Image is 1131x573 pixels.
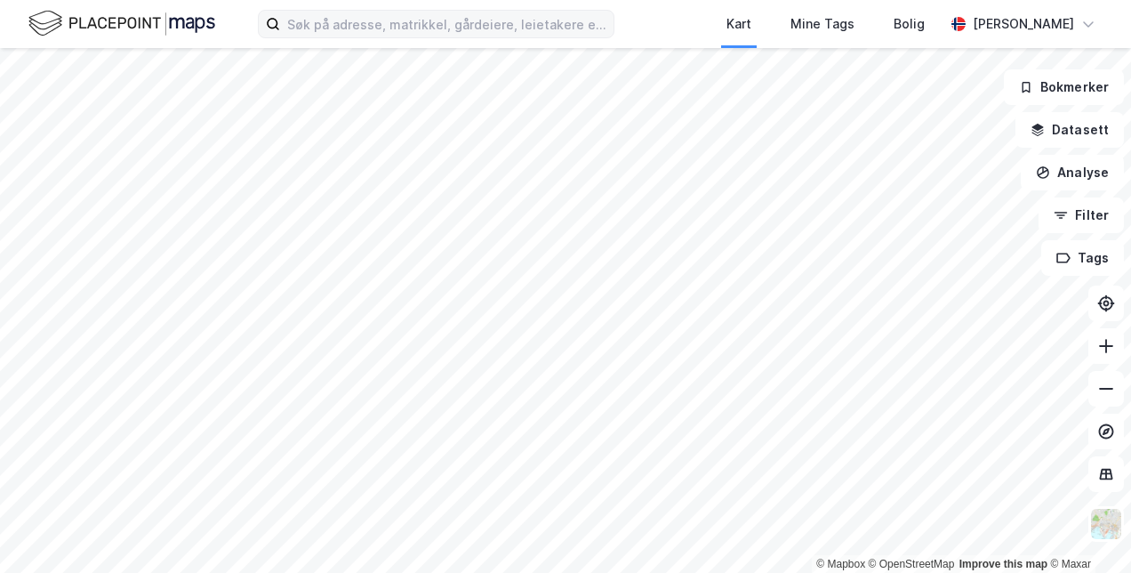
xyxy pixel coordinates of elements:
button: Datasett [1015,112,1124,148]
iframe: Chat Widget [1042,488,1131,573]
button: Bokmerker [1004,69,1124,105]
button: Tags [1041,240,1124,276]
a: Improve this map [959,558,1047,570]
div: Kart [726,13,751,35]
div: Bolig [894,13,925,35]
a: Mapbox [816,558,865,570]
div: Kontrollprogram for chat [1042,488,1131,573]
button: Filter [1039,198,1124,233]
input: Søk på adresse, matrikkel, gårdeiere, leietakere eller personer [280,11,614,37]
div: Mine Tags [790,13,854,35]
button: Analyse [1021,155,1124,190]
img: logo.f888ab2527a4732fd821a326f86c7f29.svg [28,8,215,39]
a: OpenStreetMap [869,558,955,570]
div: [PERSON_NAME] [973,13,1074,35]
